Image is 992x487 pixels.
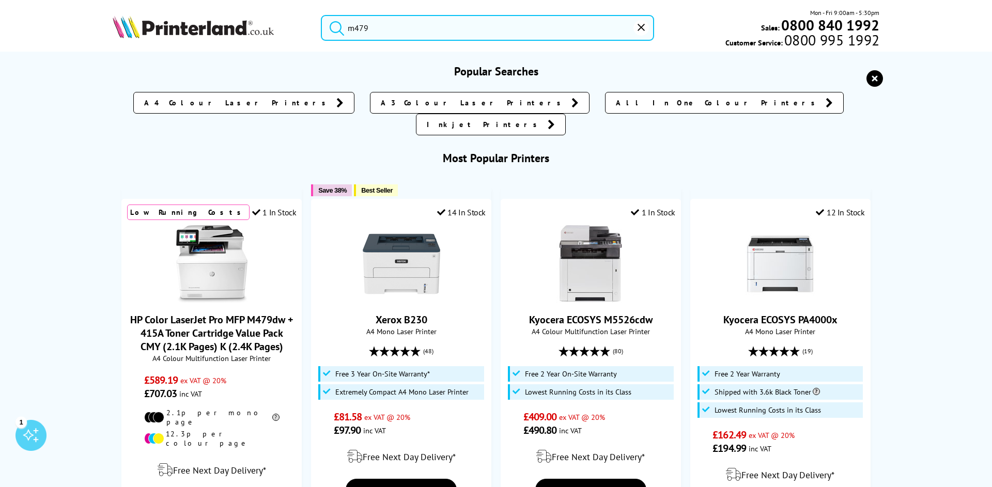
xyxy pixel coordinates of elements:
span: £409.00 [523,410,557,423]
div: modal_delivery [317,442,486,471]
span: Lowest Running Costs in its Class [525,388,631,396]
img: Kyocera ECOSYS PA4000x [741,225,819,303]
span: Lowest Running Costs in its Class [715,406,821,414]
a: Xerox B230 [363,294,440,305]
span: ex VAT @ 20% [559,412,605,422]
div: 1 In Stock [631,207,675,217]
span: £162.49 [712,428,746,442]
span: A4 Mono Laser Printer [696,326,865,336]
a: Kyocera ECOSYS PA4000x [723,313,838,326]
span: Free 3 Year On-Site Warranty* [335,370,430,378]
span: inc VAT [363,426,386,435]
li: 12.3p per colour page [144,429,280,448]
a: A3 Colour Laser Printers [370,92,590,114]
span: (48) [423,341,433,361]
li: 2.1p per mono page [144,408,280,427]
span: A4 Mono Laser Printer [317,326,486,336]
span: Mon - Fri 9:00am - 5:30pm [810,8,879,18]
a: HP Color LaserJet Pro MFP M479dw + 415A Toner Cartridge Value Pack CMY (2.1K Pages) K (2.4K Pages) [173,294,251,305]
span: inc VAT [749,444,771,453]
span: Save 38% [318,186,347,194]
a: Kyocera ECOSYS PA4000x [741,294,819,305]
a: Kyocera ECOSYS M5526cdw [552,294,629,305]
a: HP Color LaserJet Pro MFP M479dw + 415A Toner Cartridge Value Pack CMY (2.1K Pages) K (2.4K Pages) [130,313,293,353]
img: Printerland Logo [113,15,274,38]
span: Best Seller [361,186,393,194]
span: Shipped with 3.6k Black Toner [715,388,820,396]
div: Low Running Costs [127,205,250,220]
a: Printerland Logo [113,15,308,40]
a: 0800 840 1992 [780,20,879,30]
span: Inkjet Printers [427,119,542,130]
span: £81.58 [334,410,362,423]
span: inc VAT [559,426,582,435]
span: A4 Colour Multifunction Laser Printer [506,326,675,336]
span: All In One Colour Printers [616,98,820,108]
h3: Most Popular Printers [113,151,880,165]
span: ex VAT @ 20% [180,375,226,385]
a: Inkjet Printers [416,114,566,135]
span: Free 2 Year Warranty [715,370,780,378]
span: ex VAT @ 20% [364,412,410,422]
div: modal_delivery [127,455,296,484]
span: £490.80 [523,423,557,437]
span: £589.19 [144,373,178,387]
span: £97.90 [334,423,361,437]
div: 1 In Stock [252,207,297,217]
div: 1 [16,416,27,428]
span: ex VAT @ 20% [749,430,795,440]
img: Xerox B230 [363,225,440,303]
span: Extremely Compact A4 Mono Laser Printer [335,388,469,396]
button: Save 38% [311,184,352,196]
h3: Popular Searches [113,64,880,78]
span: A4 Colour Laser Printers [144,98,331,108]
a: All In One Colour Printers [605,92,844,114]
span: A3 Colour Laser Printers [381,98,566,108]
span: (80) [613,341,623,361]
span: Free 2 Year On-Site Warranty [525,370,617,378]
span: Sales: [761,23,780,33]
span: inc VAT [179,389,202,399]
div: 12 In Stock [816,207,864,217]
span: (19) [802,341,813,361]
div: modal_delivery [506,442,675,471]
a: A4 Colour Laser Printers [133,92,354,114]
span: £194.99 [712,442,746,455]
a: Kyocera ECOSYS M5526cdw [529,313,653,326]
div: 14 In Stock [437,207,486,217]
span: 0800 995 1992 [783,35,879,45]
span: Customer Service: [725,35,879,48]
button: Best Seller [354,184,398,196]
b: 0800 840 1992 [781,15,879,35]
input: S [321,15,654,41]
img: Kyocera ECOSYS M5526cdw [552,225,629,303]
span: A4 Colour Multifunction Laser Printer [127,353,296,363]
span: £707.03 [144,387,177,400]
a: Xerox B230 [376,313,427,326]
img: HP Color LaserJet Pro MFP M479dw + 415A Toner Cartridge Value Pack CMY (2.1K Pages) K (2.4K Pages) [173,225,251,303]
